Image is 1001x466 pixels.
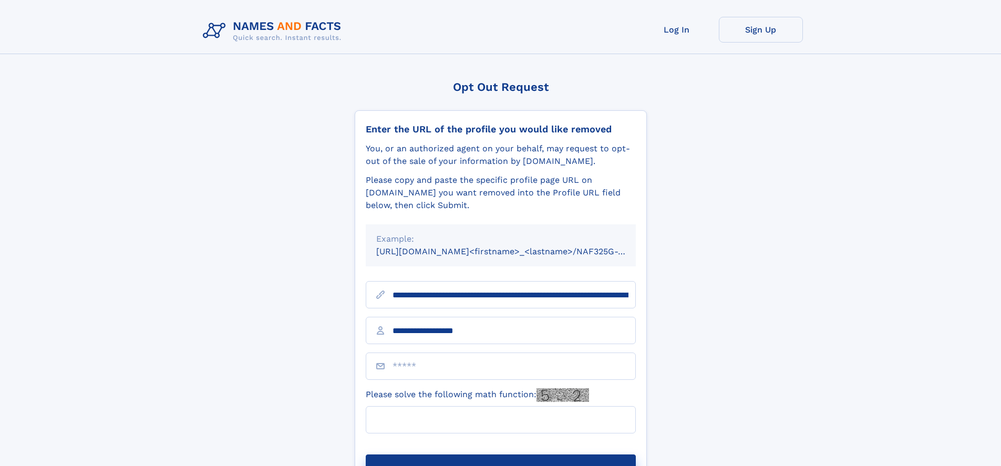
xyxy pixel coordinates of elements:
[366,123,636,135] div: Enter the URL of the profile you would like removed
[366,174,636,212] div: Please copy and paste the specific profile page URL on [DOMAIN_NAME] you want removed into the Pr...
[376,246,656,256] small: [URL][DOMAIN_NAME]<firstname>_<lastname>/NAF325G-xxxxxxxx
[366,142,636,168] div: You, or an authorized agent on your behalf, may request to opt-out of the sale of your informatio...
[635,17,719,43] a: Log In
[355,80,647,94] div: Opt Out Request
[366,388,589,402] label: Please solve the following math function:
[199,17,350,45] img: Logo Names and Facts
[719,17,803,43] a: Sign Up
[376,233,625,245] div: Example:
